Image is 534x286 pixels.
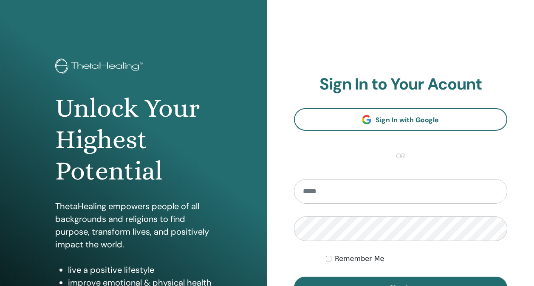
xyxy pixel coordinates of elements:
p: ThetaHealing empowers people of all backgrounds and religions to find purpose, transform lives, a... [55,200,212,251]
h1: Unlock Your Highest Potential [55,93,212,187]
span: or [392,151,410,161]
h2: Sign In to Your Acount [294,75,508,94]
span: Sign In with Google [376,115,439,124]
a: Sign In with Google [294,108,508,131]
div: Keep me authenticated indefinitely or until I manually logout [326,254,507,264]
li: live a positive lifestyle [68,264,212,276]
label: Remember Me [335,254,384,264]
